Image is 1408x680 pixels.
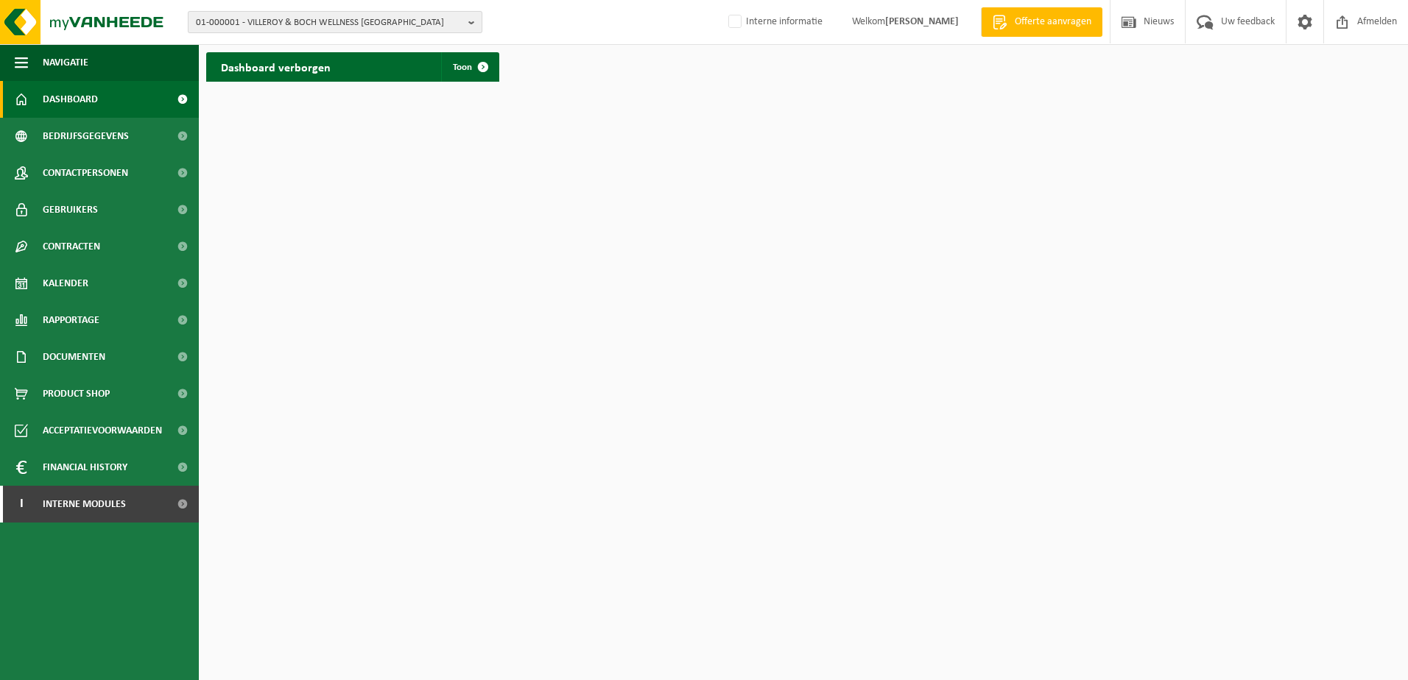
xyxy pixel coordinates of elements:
[43,81,98,118] span: Dashboard
[188,11,482,33] button: 01-000001 - VILLEROY & BOCH WELLNESS [GEOGRAPHIC_DATA]
[43,191,98,228] span: Gebruikers
[43,228,100,265] span: Contracten
[43,339,105,375] span: Documenten
[43,302,99,339] span: Rapportage
[981,7,1102,37] a: Offerte aanvragen
[43,486,126,523] span: Interne modules
[43,155,128,191] span: Contactpersonen
[1011,15,1095,29] span: Offerte aanvragen
[441,52,498,82] a: Toon
[43,412,162,449] span: Acceptatievoorwaarden
[885,16,959,27] strong: [PERSON_NAME]
[725,11,823,33] label: Interne informatie
[43,44,88,81] span: Navigatie
[206,52,345,81] h2: Dashboard verborgen
[453,63,472,72] span: Toon
[15,486,28,523] span: I
[43,265,88,302] span: Kalender
[43,375,110,412] span: Product Shop
[43,449,127,486] span: Financial History
[196,12,462,34] span: 01-000001 - VILLEROY & BOCH WELLNESS [GEOGRAPHIC_DATA]
[43,118,129,155] span: Bedrijfsgegevens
